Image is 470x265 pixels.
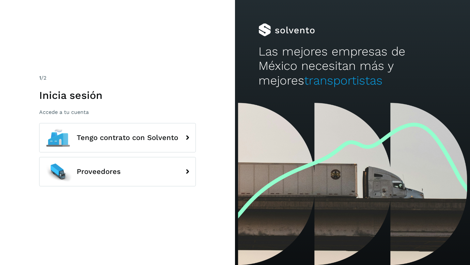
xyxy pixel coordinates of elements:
h1: Inicia sesión [39,89,196,101]
span: Tengo contrato con Solvento [77,134,178,142]
p: Accede a tu cuenta [39,109,196,115]
button: Tengo contrato con Solvento [39,123,196,152]
div: /2 [39,74,196,82]
h2: Las mejores empresas de México necesitan más y mejores [258,44,446,88]
span: transportistas [304,73,383,87]
button: Proveedores [39,157,196,186]
span: Proveedores [77,168,121,176]
span: 1 [39,75,41,81]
